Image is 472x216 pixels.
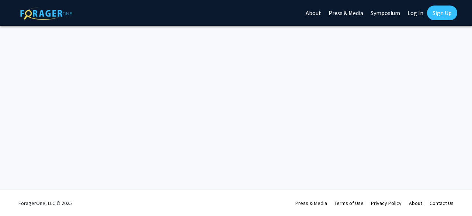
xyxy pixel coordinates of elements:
a: About [409,200,422,206]
img: ForagerOne Logo [20,7,72,20]
a: Contact Us [430,200,454,206]
a: Terms of Use [334,200,364,206]
a: Press & Media [295,200,327,206]
a: Privacy Policy [371,200,402,206]
a: Sign Up [427,6,457,20]
div: ForagerOne, LLC © 2025 [18,190,72,216]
